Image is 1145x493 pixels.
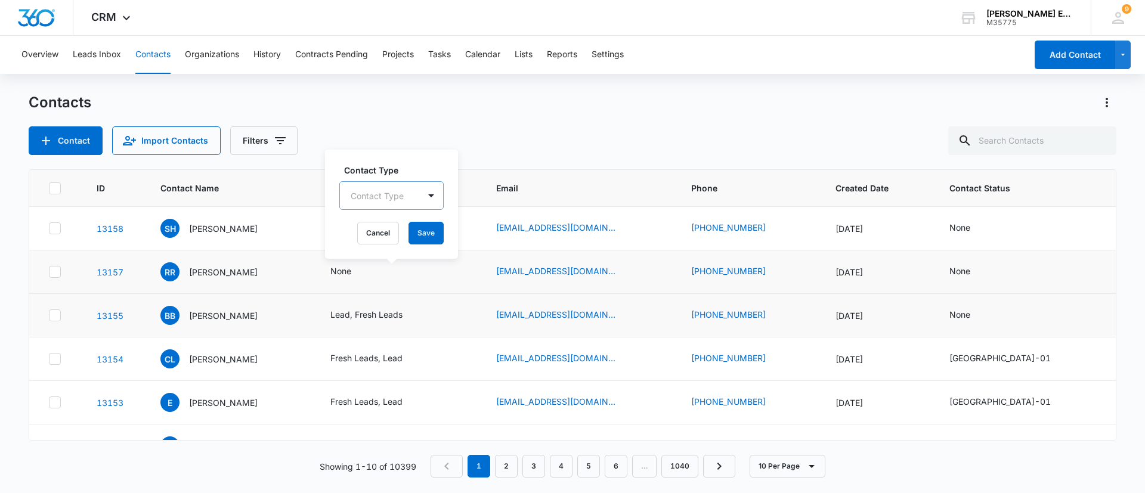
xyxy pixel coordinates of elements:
span: CL [160,349,180,368]
div: Contact Status - TX-01 - Select to Edit Field [949,395,1072,410]
button: Leads Inbox [73,36,121,74]
div: Contact Name - Brian Boronkay - Select to Edit Field [160,306,279,325]
button: 10 Per Page [750,455,825,478]
div: Email - cre8tivtess@yahoo.com - Select to Edit Field [496,439,637,453]
button: Add Contact [1035,41,1115,69]
div: Phone - (346) 731-4182 - Select to Edit Field [691,352,787,366]
a: [PHONE_NUMBER] [691,352,766,364]
span: BB [160,306,180,325]
button: Calendar [465,36,500,74]
a: [EMAIL_ADDRESS][DOMAIN_NAME] [496,439,615,451]
nav: Pagination [431,455,735,478]
div: Fresh Leads, Lead [330,352,403,364]
div: Contact Type - Fresh Leads, Lead - Select to Edit Field [330,352,424,366]
div: Phone - (469) 806-0866 - Select to Edit Field [691,395,787,410]
button: Save [409,222,444,244]
div: [DATE] [835,440,921,452]
div: [DATE] [835,222,921,235]
em: 1 [468,455,490,478]
button: Projects [382,36,414,74]
div: [GEOGRAPHIC_DATA]-01 [949,395,1051,408]
button: Organizations [185,36,239,74]
div: Phone - (409) 554-1999 - Select to Edit Field [691,439,787,453]
div: Email - renatoruvalcaba@gmail.com - Select to Edit Field [496,265,637,279]
a: [PHONE_NUMBER] [691,221,766,234]
div: Lead, Fresh Leads [330,308,403,321]
a: [EMAIL_ADDRESS][DOMAIN_NAME] [496,221,615,234]
div: Contact Name - Christopher Latham - Select to Edit Field [160,349,279,368]
a: Navigate to contact details page for Stefon Houston [97,224,123,234]
a: [PHONE_NUMBER] [691,395,766,408]
button: Reports [547,36,577,74]
div: Contact Name - Renato Ruvalcaba - Select to Edit Field [160,262,279,281]
span: 9 [1122,4,1131,14]
div: Contact Type - Fresh Leads, Lead - Select to Edit Field [330,395,424,410]
input: Search Contacts [948,126,1116,155]
a: [PHONE_NUMBER] [691,265,766,277]
p: [PERSON_NAME] [189,353,258,365]
button: Add Contact [29,126,103,155]
a: [EMAIL_ADDRESS][DOMAIN_NAME] [496,395,615,408]
button: Filters [230,126,298,155]
span: TL [160,436,180,455]
span: Contact Name [160,182,284,194]
span: Phone [691,182,789,194]
p: [PERSON_NAME] [189,309,258,322]
div: None [949,265,970,277]
div: Contact Status - None - Select to Edit Field [949,221,992,235]
div: Fresh Leads, Lead [330,395,403,408]
p: Showing 1-10 of 10399 [320,460,416,473]
div: notifications count [1122,4,1131,14]
span: ID [97,182,114,194]
a: Navigate to contact details page for Brian Boronkay [97,311,123,321]
div: Email - pochejayyy@gmail.com - Select to Edit Field [496,395,637,410]
div: None [330,265,351,277]
div: Lead - Requested DNC [330,439,423,451]
div: [DATE] [835,353,921,365]
div: Contact Type - Lead, Fresh Leads - Select to Edit Field [330,308,424,323]
a: Page 4 [550,455,572,478]
label: Contact Type [344,164,448,176]
a: Navigate to contact details page for Renato Ruvalcaba [97,267,123,277]
div: account id [986,18,1073,27]
a: Page 6 [605,455,627,478]
span: SH [160,219,180,238]
div: Phone - (951) 392-5564 - Select to Edit Field [691,221,787,235]
div: Contact Name - Theresa Liddle-Bernsen - Select to Edit Field [160,436,279,455]
div: None [949,221,970,234]
button: Tasks [428,36,451,74]
a: Page 3 [522,455,545,478]
button: History [253,36,281,74]
a: Next Page [703,455,735,478]
h1: Contacts [29,94,91,111]
a: [PHONE_NUMBER] [691,439,766,451]
a: Navigate to contact details page for Edmond [97,398,123,408]
span: CRM [91,11,116,23]
div: Contact Status - TX-01 - Select to Edit Field [949,439,1072,453]
button: Overview [21,36,58,74]
span: RR [160,262,180,281]
div: account name [986,9,1073,18]
div: Phone - +1 (303) 830-0302 - Select to Edit Field [691,308,787,323]
div: Email - bboronkay@outlook.com - Select to Edit Field [496,308,637,323]
button: Actions [1097,93,1116,112]
button: Import Contacts [112,126,221,155]
a: [EMAIL_ADDRESS][DOMAIN_NAME] [496,265,615,277]
p: [PERSON_NAME] [189,222,258,235]
span: Email [496,182,646,194]
div: Contact Name - Edmond - Select to Edit Field [160,393,279,412]
div: [DATE] [835,309,921,322]
a: Page 5 [577,455,600,478]
div: Contact Type - None - Select to Edit Field [330,265,373,279]
div: [GEOGRAPHIC_DATA]-01 [949,352,1051,364]
a: Page 1040 [661,455,698,478]
p: [PERSON_NAME] [189,440,258,452]
div: None [949,308,970,321]
button: Contracts Pending [295,36,368,74]
div: Contact Type - Lead - Requested DNC - Select to Edit Field [330,439,445,453]
div: Contact Status - None - Select to Edit Field [949,308,992,323]
p: [PERSON_NAME] [189,396,258,409]
span: Created Date [835,182,904,194]
a: [PHONE_NUMBER] [691,308,766,321]
div: [DATE] [835,266,921,278]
